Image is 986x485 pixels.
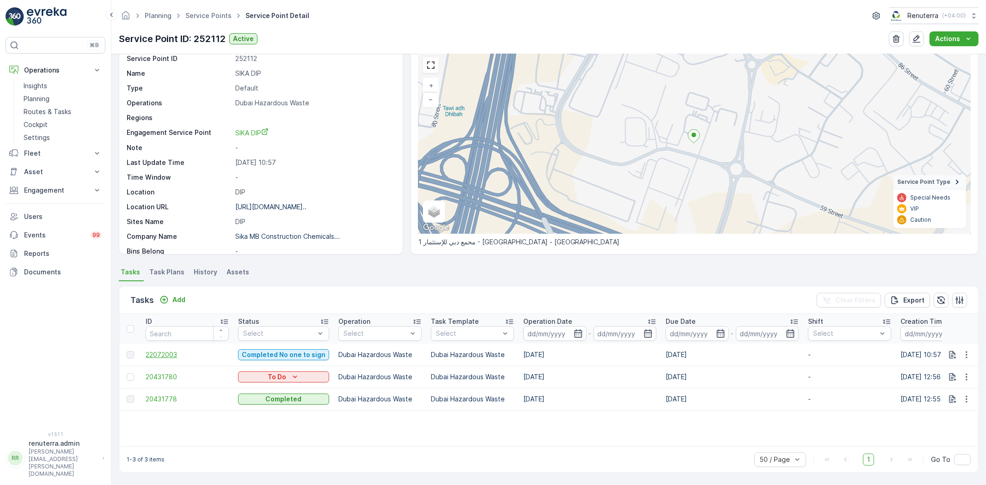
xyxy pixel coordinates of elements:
p: ID [146,317,152,326]
p: - [588,328,592,339]
a: Settings [20,131,105,144]
span: Service Point Type [897,178,950,186]
p: Add [172,295,185,304]
input: dd/mm/yyyy [900,326,964,341]
p: DIP [235,188,393,197]
span: Assets [227,267,249,277]
a: Users [6,207,105,226]
div: Toggle Row Selected [127,373,134,381]
p: Sites Name [127,217,232,226]
input: dd/mm/yyyy [666,326,729,341]
p: Caution [910,216,931,224]
p: Select [813,329,877,338]
p: Location URL [127,202,232,212]
p: Dubai Hazardous Waste [431,394,514,404]
td: [DATE] [661,366,803,388]
summary: Service Point Type [894,175,966,189]
p: VIP [910,205,919,212]
button: Active [229,33,257,44]
p: Engagement Service Point [127,128,232,138]
td: [DATE] [519,388,661,410]
p: [DATE] 10:57 [235,158,393,167]
img: Google [421,222,451,234]
p: Export [903,296,925,305]
p: Completed No one to sign [242,350,325,359]
span: Task Plans [149,267,184,277]
a: Layers [424,201,444,222]
span: History [194,267,217,277]
div: Toggle Row Selected [127,351,134,358]
p: - [808,372,891,382]
p: - [808,350,891,359]
p: - [235,247,393,256]
p: Last Update Time [127,158,232,167]
p: Operation Date [523,317,572,326]
input: dd/mm/yyyy [594,326,657,341]
p: Note [127,143,232,152]
button: To Do [238,371,329,382]
p: Default [235,84,393,93]
p: Bins Belong [127,247,232,256]
p: Active [233,34,254,43]
a: Zoom In [424,79,438,92]
p: Engagement [24,186,87,195]
p: Name [127,69,232,78]
p: Shift [808,317,823,326]
p: Dubai Hazardous Waste [338,394,422,404]
button: Actions [930,31,979,46]
td: [DATE] [661,388,803,410]
a: Planning [20,92,105,105]
a: 22072003 [146,350,229,359]
p: [PERSON_NAME][EMAIL_ADDRESS][PERSON_NAME][DOMAIN_NAME] [29,448,98,478]
p: Renuterra [907,11,938,20]
input: Search [146,326,229,341]
img: logo [6,7,24,26]
button: RRrenuterra.admin[PERSON_NAME][EMAIL_ADDRESS][PERSON_NAME][DOMAIN_NAME] [6,439,105,478]
p: Insights [24,81,47,91]
a: Homepage [121,14,131,22]
p: Due Date [666,317,696,326]
p: Completed [266,394,302,404]
p: DIP [235,217,393,226]
p: Service Point ID [127,54,232,63]
span: v 1.51.1 [6,431,105,437]
button: Export [885,293,930,308]
p: Sika MB Construction Chemicals... [235,232,340,240]
img: Screenshot_2024-07-26_at_13.33.01.png [889,11,904,21]
p: 1-3 of 3 items [127,456,165,463]
p: To Do [268,372,287,382]
a: Cockpit [20,118,105,131]
button: Asset [6,163,105,181]
img: logo_light-DOdMpM7g.png [27,7,67,26]
p: Tasks [130,294,154,307]
a: Planning [145,12,171,19]
p: SIKA DIP [235,69,393,78]
button: Fleet [6,144,105,163]
p: - [235,143,393,152]
p: Operations [24,66,87,75]
p: محمع دبي للإستثمار 1 - [GEOGRAPHIC_DATA] - [GEOGRAPHIC_DATA] [418,237,971,247]
button: Completed [238,394,329,405]
p: - [808,394,891,404]
span: + [429,81,433,89]
a: Service Points [185,12,232,19]
span: 20431778 [146,394,229,404]
p: Asset [24,167,87,176]
p: Fleet [24,149,87,158]
a: Open this area in Google Maps (opens a new window) [421,222,451,234]
p: Routes & Tasks [24,107,71,116]
p: - [731,328,734,339]
button: Completed No one to sign [238,349,329,360]
p: 99 [92,231,100,239]
a: Documents [6,263,105,281]
span: Tasks [121,267,140,277]
p: Planning [24,94,49,103]
p: Select [243,329,315,338]
p: Select [436,329,500,338]
p: Operation [338,317,370,326]
p: - [235,173,393,182]
div: Toggle Row Selected [127,395,134,403]
td: [DATE] [519,344,661,366]
p: Dubai Hazardous Waste [235,98,393,108]
input: dd/mm/yyyy [736,326,799,341]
